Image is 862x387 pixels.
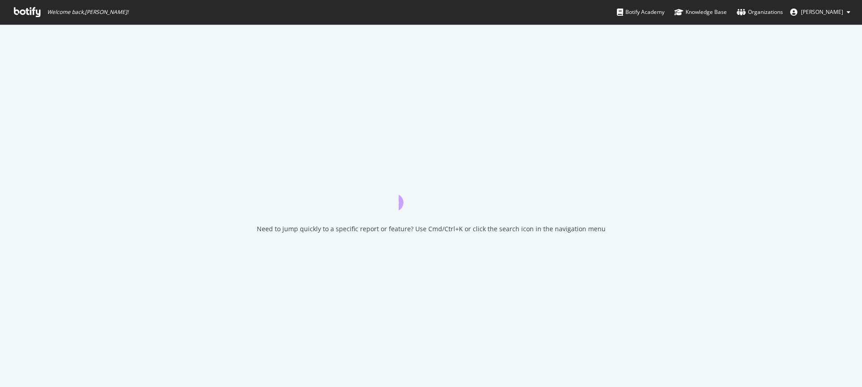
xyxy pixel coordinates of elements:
[674,8,727,17] div: Knowledge Base
[801,8,843,16] span: Kruse Andreas
[783,5,858,19] button: [PERSON_NAME]
[617,8,664,17] div: Botify Academy
[257,224,606,233] div: Need to jump quickly to a specific report or feature? Use Cmd/Ctrl+K or click the search icon in ...
[47,9,128,16] span: Welcome back, [PERSON_NAME] !
[399,178,463,210] div: animation
[737,8,783,17] div: Organizations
